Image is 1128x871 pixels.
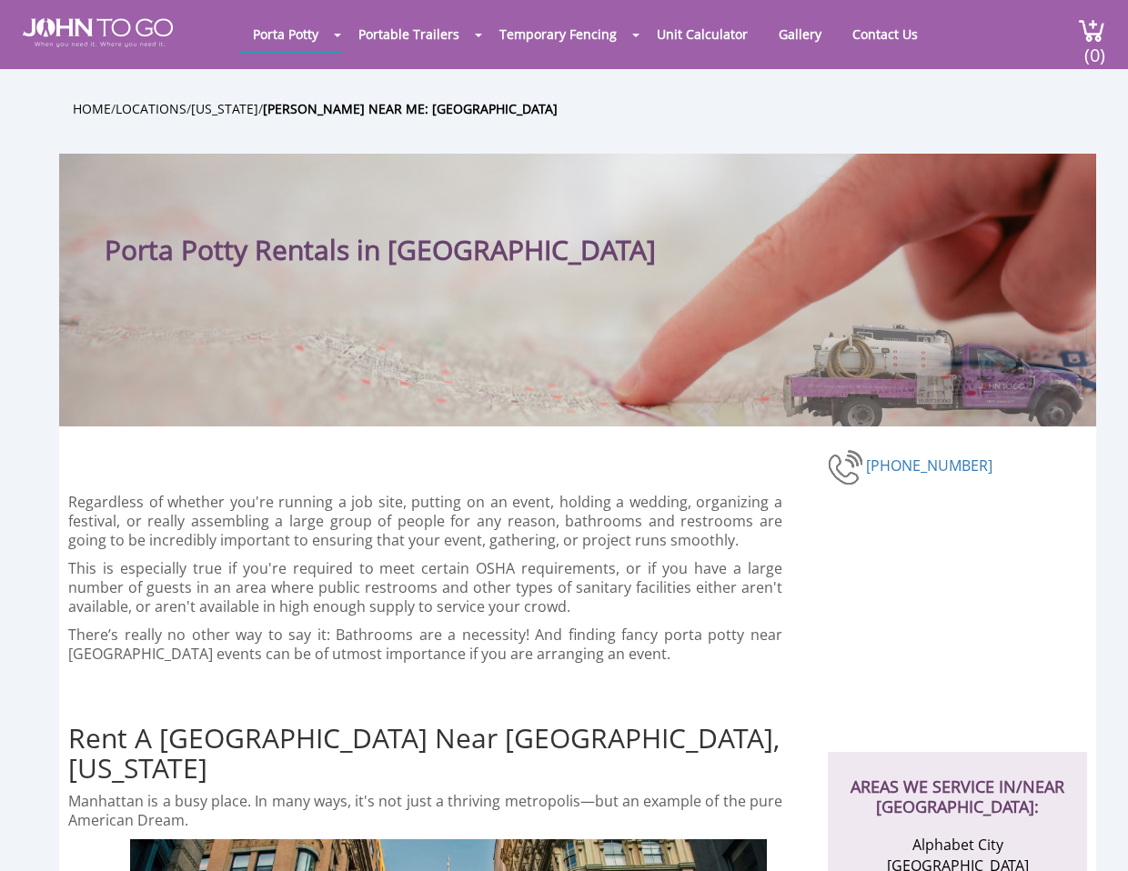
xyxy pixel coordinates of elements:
span: (0) [1084,28,1106,67]
a: [US_STATE] [191,100,258,117]
a: Contact Us [839,16,932,52]
img: cart a [1078,18,1105,43]
li: Alphabet City [869,835,1046,856]
a: Portable Trailers [345,16,473,52]
p: This is especially true if you're required to meet certain OSHA requirements, or if you have a la... [68,559,782,616]
a: Home [73,100,111,117]
h1: Porta Potty Rentals in [GEOGRAPHIC_DATA] [105,190,691,269]
a: Temporary Fencing [486,16,630,52]
a: Gallery [765,16,835,52]
p: Regardless of whether you're running a job site, putting on an event, holding a wedding, organizi... [68,493,782,550]
a: [PERSON_NAME] Near Me: [GEOGRAPHIC_DATA] [263,100,558,117]
h2: AREAS WE SERVICE IN/NEAR [GEOGRAPHIC_DATA]: [846,752,1069,816]
ul: / / / [73,98,1110,119]
p: Manhattan is a busy place. In many ways, it's not just a thriving metropolis—but an example of th... [68,792,782,830]
a: Unit Calculator [643,16,761,52]
a: Porta Potty [239,16,332,52]
img: phone-number [828,447,866,487]
p: There’s really no other way to say it: Bathrooms are a necessity! And finding fancy porta potty n... [68,626,782,664]
img: JOHN to go [23,18,173,47]
h2: Rent A [GEOGRAPHIC_DATA] Near [GEOGRAPHIC_DATA], [US_STATE] [68,682,828,783]
img: Truck [769,317,1087,427]
a: [PHONE_NUMBER] [866,456,992,476]
a: Locations [116,100,186,117]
